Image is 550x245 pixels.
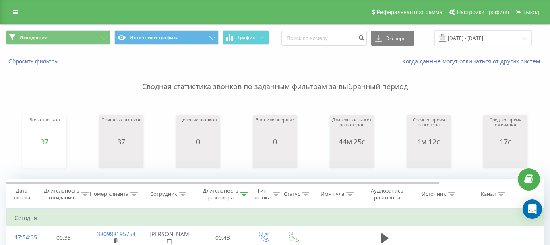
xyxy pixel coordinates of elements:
span: График [238,35,255,40]
button: Сбросить фильтры [6,58,62,65]
div: Аудиозапись разговора [368,187,407,201]
div: Open Intercom Messenger [523,199,542,219]
div: Длительность всех разговоров [332,117,372,138]
div: Статус [284,191,300,198]
div: Дата звонка [6,187,36,201]
div: Принятых звонков [101,117,141,138]
div: Сотрудник [150,191,177,198]
div: Длительность ожидания [44,187,79,201]
div: 17с [485,138,525,146]
div: 37 [101,138,141,146]
div: 44м 25с [332,138,372,146]
span: Исходящие [19,34,48,41]
button: Экспорт [371,31,414,46]
div: 1м 12с [409,138,449,146]
p: Сводная статистика звонков по заданным фильтрам за выбранный период [6,65,544,92]
div: 0 [256,138,294,146]
div: Звонили впервые [256,117,294,138]
div: Целевых звонков [180,117,216,138]
button: Источники трафика [114,30,219,45]
div: 37 [29,138,60,146]
div: Среднее время разговора [409,117,449,138]
div: Имя пула [320,191,344,198]
a: 380988195754 [97,230,136,238]
a: Когда данные могут отличаться от других систем [402,57,544,65]
div: Всего звонков [29,117,60,138]
div: Номер клиента [90,191,128,198]
span: Выход [522,9,539,15]
div: Канал [481,191,496,198]
button: Исходящие [6,30,110,45]
span: Реферальная программа [376,9,442,15]
div: Длительность разговора [203,187,238,201]
div: 0 [180,138,216,146]
div: Среднее время ожидания [485,117,525,138]
div: Источник [422,191,446,198]
button: График [223,30,269,45]
span: Настройки профиля [457,9,509,15]
div: Тип звонка [253,187,271,201]
input: Поиск по номеру [281,31,367,46]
